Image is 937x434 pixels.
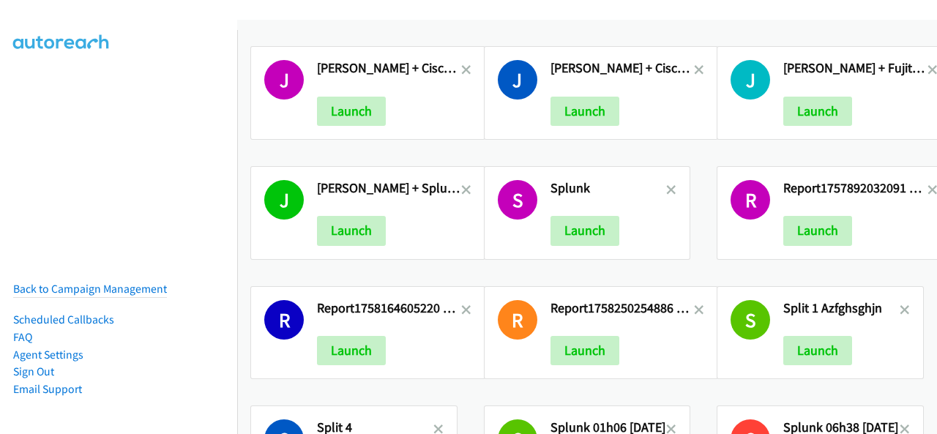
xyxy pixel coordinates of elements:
[498,300,537,340] h1: R
[550,60,695,77] h2: [PERSON_NAME] + Cisco Q1 Fy26 Apjc Anz Fews
[550,180,667,197] h2: Splunk
[550,336,619,365] button: Launch
[13,364,54,378] a: Sign Out
[317,180,461,197] h2: [PERSON_NAME] + Splunk Fy26 Q1 Cs Sec Lsn Au [DATE]
[731,60,770,100] h1: J
[13,313,114,326] a: Scheduled Callbacks
[317,336,386,365] button: Launch
[783,216,852,245] button: Launch
[731,180,770,220] h1: R
[317,300,461,317] h2: Report1758164605220 18th
[498,180,537,220] h1: S
[783,300,900,317] h2: Split 1 Azfghsghjn
[317,60,461,77] h2: [PERSON_NAME] + Cisco Q1 Fy26 Apjc Anz 1
[783,97,852,126] button: Launch
[550,300,695,317] h2: Report1758250254886 19th
[783,60,927,77] h2: [PERSON_NAME] + Fujitsu Fy25 Q3 Hybrid It Microsoft Anz Qualified [DATE]
[783,336,852,365] button: Launch
[550,216,619,245] button: Launch
[13,282,167,296] a: Back to Campaign Management
[550,97,619,126] button: Launch
[264,180,304,220] h1: J
[498,60,537,100] h1: J
[317,216,386,245] button: Launch
[13,348,83,362] a: Agent Settings
[264,60,304,100] h1: J
[731,300,770,340] h1: S
[783,180,927,197] h2: Report1757892032091 Zoom
[13,330,32,344] a: FAQ
[13,382,82,396] a: Email Support
[317,97,386,126] button: Launch
[264,300,304,340] h1: R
